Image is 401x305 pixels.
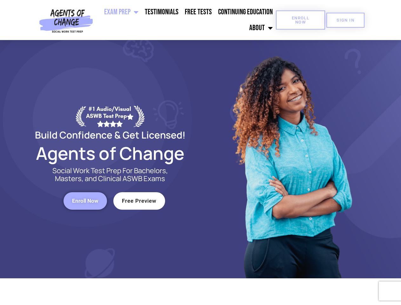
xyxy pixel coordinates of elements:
a: SIGN IN [326,13,364,28]
img: Website Image 1 (1) [228,40,355,278]
span: SIGN IN [337,18,354,22]
a: Enroll Now [63,192,107,210]
span: Enroll Now [286,16,315,24]
h2: Build Confidence & Get Licensed! [20,130,201,139]
div: #1 Audio/Visual ASWB Test Prep [86,105,134,127]
span: Free Preview [122,198,157,204]
a: Free Preview [113,192,165,210]
p: Social Work Test Prep For Bachelors, Masters, and Clinical ASWB Exams [45,167,175,183]
h2: Agents of Change [20,146,201,160]
a: Continuing Education [215,4,276,20]
a: Exam Prep [101,4,142,20]
a: Enroll Now [276,10,325,30]
a: Free Tests [182,4,215,20]
a: About [246,20,276,36]
span: Enroll Now [72,198,98,204]
nav: Menu [96,4,276,36]
a: Testimonials [142,4,182,20]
